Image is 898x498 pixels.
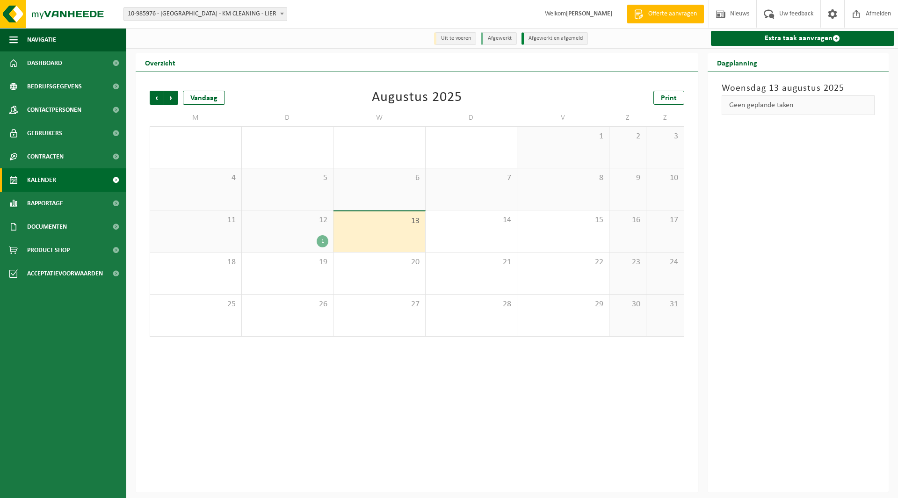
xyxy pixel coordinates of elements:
[430,299,513,310] span: 28
[430,215,513,225] span: 14
[426,109,518,126] td: D
[150,91,164,105] span: Vorige
[614,173,642,183] span: 9
[653,91,684,105] a: Print
[246,173,329,183] span: 5
[722,95,875,115] div: Geen geplande taken
[338,257,420,267] span: 20
[27,98,81,122] span: Contactpersonen
[722,81,875,95] h3: Woensdag 13 augustus 2025
[338,173,420,183] span: 6
[27,238,70,262] span: Product Shop
[614,257,642,267] span: 23
[246,215,329,225] span: 12
[646,9,699,19] span: Offerte aanvragen
[566,10,613,17] strong: [PERSON_NAME]
[522,131,604,142] span: 1
[338,216,420,226] span: 13
[27,262,103,285] span: Acceptatievoorwaarden
[614,215,642,225] span: 16
[661,94,677,102] span: Print
[522,215,604,225] span: 15
[27,145,64,168] span: Contracten
[136,53,185,72] h2: Overzicht
[27,215,67,238] span: Documenten
[651,215,679,225] span: 17
[609,109,647,126] td: Z
[651,257,679,267] span: 24
[614,131,642,142] span: 2
[338,299,420,310] span: 27
[646,109,684,126] td: Z
[27,75,82,98] span: Bedrijfsgegevens
[333,109,426,126] td: W
[242,109,334,126] td: D
[372,91,462,105] div: Augustus 2025
[246,299,329,310] span: 26
[150,109,242,126] td: M
[124,7,287,21] span: 10-985976 - LAMMERTYN - KM CLEANING - LIER
[517,109,609,126] td: V
[627,5,704,23] a: Offerte aanvragen
[27,168,56,192] span: Kalender
[614,299,642,310] span: 30
[434,32,476,45] li: Uit te voeren
[651,173,679,183] span: 10
[521,32,588,45] li: Afgewerkt en afgemeld
[183,91,225,105] div: Vandaag
[522,299,604,310] span: 29
[317,235,328,247] div: 1
[651,131,679,142] span: 3
[155,257,237,267] span: 18
[708,53,767,72] h2: Dagplanning
[27,28,56,51] span: Navigatie
[430,173,513,183] span: 7
[651,299,679,310] span: 31
[155,299,237,310] span: 25
[522,173,604,183] span: 8
[246,257,329,267] span: 19
[522,257,604,267] span: 22
[430,257,513,267] span: 21
[123,7,287,21] span: 10-985976 - LAMMERTYN - KM CLEANING - LIER
[27,122,62,145] span: Gebruikers
[155,173,237,183] span: 4
[27,192,63,215] span: Rapportage
[164,91,178,105] span: Volgende
[711,31,895,46] a: Extra taak aanvragen
[481,32,517,45] li: Afgewerkt
[155,215,237,225] span: 11
[27,51,62,75] span: Dashboard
